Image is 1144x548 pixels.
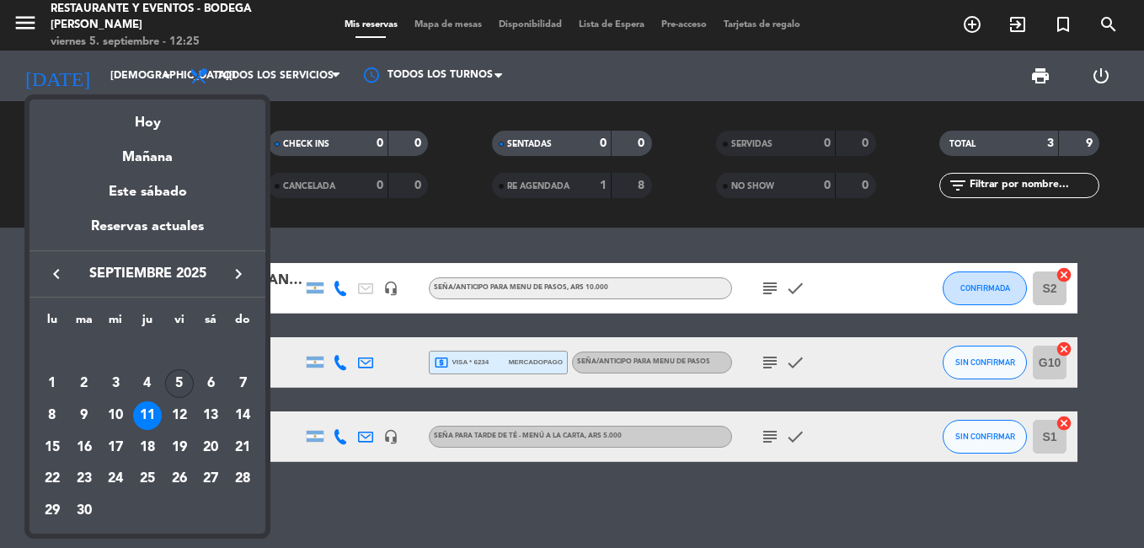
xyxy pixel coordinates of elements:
[195,432,227,464] td: 20 de septiembre de 2025
[41,263,72,285] button: keyboard_arrow_left
[68,464,100,496] td: 23 de septiembre de 2025
[227,368,259,400] td: 7 de septiembre de 2025
[163,400,195,432] td: 12 de septiembre de 2025
[68,310,100,336] th: martes
[36,400,68,432] td: 8 de septiembre de 2025
[196,465,225,494] div: 27
[36,464,68,496] td: 22 de septiembre de 2025
[99,400,131,432] td: 10 de septiembre de 2025
[29,216,265,250] div: Reservas actuales
[196,433,225,462] div: 20
[223,263,254,285] button: keyboard_arrow_right
[29,169,265,216] div: Este sábado
[36,336,259,368] td: SEP.
[228,465,257,494] div: 28
[99,310,131,336] th: miércoles
[101,433,130,462] div: 17
[227,432,259,464] td: 21 de septiembre de 2025
[131,432,163,464] td: 18 de septiembre de 2025
[163,310,195,336] th: viernes
[133,465,162,494] div: 25
[70,369,99,398] div: 2
[133,433,162,462] div: 18
[38,401,67,430] div: 8
[196,401,225,430] div: 13
[46,264,67,284] i: keyboard_arrow_left
[227,464,259,496] td: 28 de septiembre de 2025
[99,464,131,496] td: 24 de septiembre de 2025
[228,264,249,284] i: keyboard_arrow_right
[163,368,195,400] td: 5 de septiembre de 2025
[70,401,99,430] div: 9
[196,369,225,398] div: 6
[29,134,265,169] div: Mañana
[36,368,68,400] td: 1 de septiembre de 2025
[68,400,100,432] td: 9 de septiembre de 2025
[101,465,130,494] div: 24
[227,310,259,336] th: domingo
[68,432,100,464] td: 16 de septiembre de 2025
[99,432,131,464] td: 17 de septiembre de 2025
[131,400,163,432] td: 11 de septiembre de 2025
[131,368,163,400] td: 4 de septiembre de 2025
[195,310,227,336] th: sábado
[131,464,163,496] td: 25 de septiembre de 2025
[36,432,68,464] td: 15 de septiembre de 2025
[228,401,257,430] div: 14
[29,99,265,134] div: Hoy
[68,368,100,400] td: 2 de septiembre de 2025
[165,433,194,462] div: 19
[70,497,99,525] div: 30
[163,464,195,496] td: 26 de septiembre de 2025
[36,495,68,527] td: 29 de septiembre de 2025
[101,369,130,398] div: 3
[163,432,195,464] td: 19 de septiembre de 2025
[72,263,223,285] span: septiembre 2025
[195,400,227,432] td: 13 de septiembre de 2025
[195,464,227,496] td: 27 de septiembre de 2025
[101,401,130,430] div: 10
[38,497,67,525] div: 29
[36,310,68,336] th: lunes
[133,369,162,398] div: 4
[195,368,227,400] td: 6 de septiembre de 2025
[227,400,259,432] td: 14 de septiembre de 2025
[38,465,67,494] div: 22
[131,310,163,336] th: jueves
[165,465,194,494] div: 26
[133,401,162,430] div: 11
[70,465,99,494] div: 23
[228,369,257,398] div: 7
[68,495,100,527] td: 30 de septiembre de 2025
[228,433,257,462] div: 21
[165,401,194,430] div: 12
[38,433,67,462] div: 15
[99,368,131,400] td: 3 de septiembre de 2025
[165,369,194,398] div: 5
[70,433,99,462] div: 16
[38,369,67,398] div: 1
